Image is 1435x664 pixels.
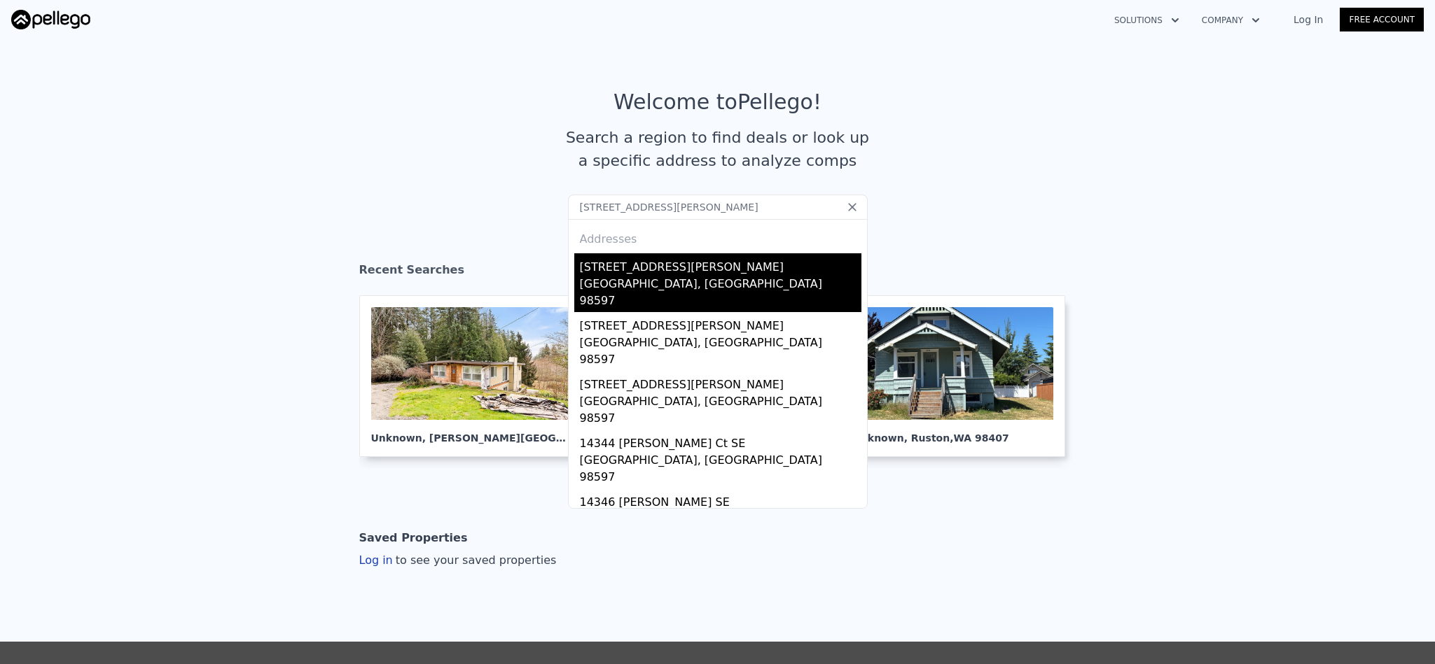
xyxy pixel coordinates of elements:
[561,126,875,172] div: Search a region to find deals or look up a specific address to analyze comps
[359,250,1076,295] div: Recent Searches
[613,90,822,115] div: Welcome to Pellego !
[11,10,90,29] img: Pellego
[359,295,595,457] a: Unknown, [PERSON_NAME][GEOGRAPHIC_DATA]
[580,452,861,488] div: [GEOGRAPHIC_DATA], [GEOGRAPHIC_DATA] 98597
[1277,13,1340,27] a: Log In
[580,334,861,371] div: [GEOGRAPHIC_DATA], [GEOGRAPHIC_DATA] 98597
[580,253,861,276] div: [STREET_ADDRESS][PERSON_NAME]
[1191,8,1271,33] button: Company
[853,420,1053,445] div: Unknown , Ruston
[393,553,557,567] span: to see your saved properties
[580,371,861,393] div: [STREET_ADDRESS][PERSON_NAME]
[568,195,868,220] input: Search an address or region...
[371,420,571,445] div: Unknown , [PERSON_NAME][GEOGRAPHIC_DATA]
[359,524,468,552] div: Saved Properties
[1103,8,1191,33] button: Solutions
[574,220,861,253] div: Addresses
[580,430,861,452] div: 14344 [PERSON_NAME] Ct SE
[580,312,861,334] div: [STREET_ADDRESS][PERSON_NAME]
[580,488,861,511] div: 14346 [PERSON_NAME] SE
[359,552,557,569] div: Log in
[580,276,861,312] div: [GEOGRAPHIC_DATA], [GEOGRAPHIC_DATA] 98597
[1340,8,1424,31] a: Free Account
[841,295,1076,457] a: Unknown, Ruston,WA 98407
[580,393,861,430] div: [GEOGRAPHIC_DATA], [GEOGRAPHIC_DATA] 98597
[950,432,1009,444] span: , WA 98407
